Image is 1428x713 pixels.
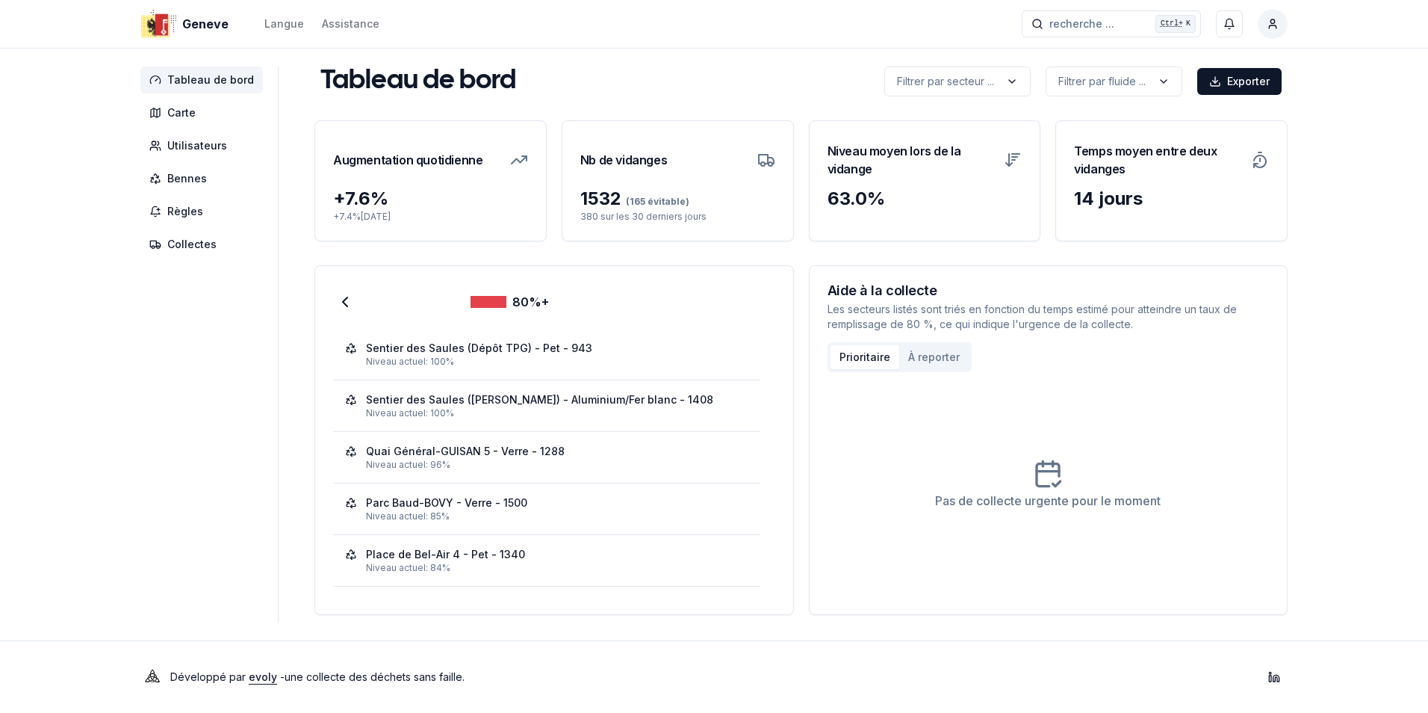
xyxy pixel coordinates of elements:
a: Tableau de bord [140,67,269,93]
div: Niveau actuel: 100% [366,356,748,368]
span: Geneve [182,15,229,33]
a: Sentier des Saules ([PERSON_NAME]) - Aluminium/Fer blanc - 1408Niveau actuel: 100% [345,392,748,419]
a: Place de Bel-Air 4 - Pet - 1340Niveau actuel: 84% [345,547,748,574]
button: À reporter [899,345,969,369]
div: 1532 [580,187,775,211]
h3: Temps moyen entre deux vidanges [1074,139,1242,181]
button: Langue [264,15,304,33]
div: Niveau actuel: 84% [366,562,748,574]
span: Collectes [167,237,217,252]
h3: Augmentation quotidienne [333,139,482,181]
button: label [1046,67,1182,96]
button: Prioritaire [831,345,899,369]
h1: Tableau de bord [320,67,516,96]
img: Evoly Logo [140,665,164,689]
button: recherche ...Ctrl+K [1022,10,1201,37]
p: 380 sur les 30 derniers jours [580,211,775,223]
a: evoly [249,670,277,683]
div: Place de Bel-Air 4 - Pet - 1340 [366,547,525,562]
p: Développé par - une collecte des déchets sans faille . [170,667,465,688]
div: 63.0 % [828,187,1022,211]
a: Utilisateurs [140,132,269,159]
button: Exporter [1197,68,1282,95]
button: label [884,67,1031,96]
a: Geneve [140,15,235,33]
div: 80%+ [471,293,549,311]
div: Niveau actuel: 85% [366,510,748,522]
div: + 7.6 % [333,187,528,211]
a: Règles [140,198,269,225]
a: Parc Baud-BOVY - Verre - 1500Niveau actuel: 85% [345,496,748,522]
div: Langue [264,16,304,31]
a: Assistance [322,15,379,33]
p: Filtrer par secteur ... [897,74,994,89]
a: Carte [140,99,269,126]
p: + 7.4 % [DATE] [333,211,528,223]
span: Carte [167,105,196,120]
div: Sentier des Saules ([PERSON_NAME]) - Aluminium/Fer blanc - 1408 [366,392,713,407]
div: 14 jours [1074,187,1269,211]
div: Quai Général-GUISAN 5 - Verre - 1288 [366,444,565,459]
h3: Aide à la collecte [828,284,1270,297]
div: Niveau actuel: 100% [366,407,748,419]
div: Pas de collecte urgente pour le moment [935,492,1161,510]
p: Filtrer par fluide ... [1058,74,1146,89]
a: Quai Général-GUISAN 5 - Verre - 1288Niveau actuel: 96% [345,444,748,471]
h3: Nb de vidanges [580,139,667,181]
p: Les secteurs listés sont triés en fonction du temps estimé pour atteindre un taux de remplissage ... [828,302,1270,332]
a: Sentier des Saules (Dépôt TPG) - Pet - 943Niveau actuel: 100% [345,341,748,368]
img: Geneve Logo [140,6,176,42]
a: Bennes [140,165,269,192]
span: (165 évitable) [621,196,689,207]
span: Bennes [167,171,207,186]
span: Utilisateurs [167,138,227,153]
h3: Niveau moyen lors de la vidange [828,139,996,181]
div: Sentier des Saules (Dépôt TPG) - Pet - 943 [366,341,592,356]
div: Niveau actuel: 96% [366,459,748,471]
span: Tableau de bord [167,72,254,87]
div: Parc Baud-BOVY - Verre - 1500 [366,496,527,510]
a: Collectes [140,231,269,258]
span: recherche ... [1049,16,1114,31]
span: Règles [167,204,203,219]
